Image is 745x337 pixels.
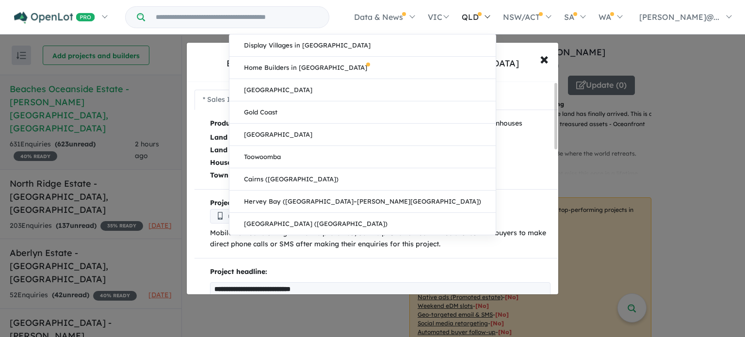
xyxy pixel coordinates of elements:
[229,34,496,57] a: Display Villages in [GEOGRAPHIC_DATA]
[540,48,549,69] span: ×
[218,212,223,220] img: Phone icon
[229,146,496,168] a: Toowoomba
[210,131,551,144] p: from m to m
[210,118,260,131] b: Product types:
[14,12,95,24] img: Openlot PRO Logo White
[210,133,246,142] b: Land sizes
[229,168,496,191] a: Cairns ([GEOGRAPHIC_DATA])
[210,144,551,156] p: from $ to
[147,7,327,28] input: Try estate name, suburb, builder or developer
[203,94,242,106] div: * Sales Info
[210,227,551,251] p: Mobile number starting with 04 is preferred, as this phone number will be shared with buyers to m...
[483,118,522,129] label: Townhouses
[210,171,254,179] b: Townhouses:
[229,57,496,79] a: Home Builders in [GEOGRAPHIC_DATA]
[210,266,551,278] p: Project headline:
[639,12,719,22] span: [PERSON_NAME]@...
[229,124,496,146] a: [GEOGRAPHIC_DATA]
[227,57,519,70] div: Beaches Oceanside Estate - [PERSON_NAME][GEOGRAPHIC_DATA]
[229,213,496,235] a: [GEOGRAPHIC_DATA] ([GEOGRAPHIC_DATA])
[210,158,260,167] b: House & Land:
[229,191,496,213] a: Hervey Bay ([GEOGRAPHIC_DATA]–[PERSON_NAME][GEOGRAPHIC_DATA])
[210,156,551,169] p: Bed Bath Car from $ to $
[229,79,496,101] a: [GEOGRAPHIC_DATA]
[229,101,496,124] a: Gold Coast
[210,169,551,181] p: Bed Bath Car from $ to $
[210,145,250,154] b: Land prices
[210,197,551,209] b: Project Sales Phone Number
